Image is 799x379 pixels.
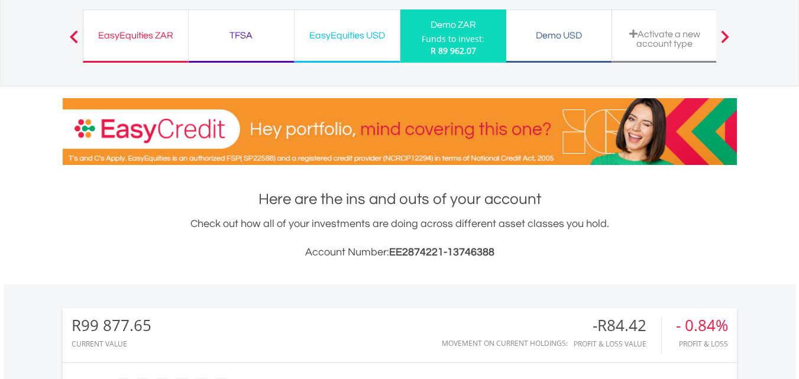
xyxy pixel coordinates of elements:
div: TFSA [196,27,287,44]
div: EasyEquities ZAR [90,27,181,44]
div: Check out how all of your investments are doing across different asset classes you hold. [63,216,737,261]
div: Demo USD [513,27,604,44]
span: R 89 962.07 [431,45,476,56]
div: Profit & Loss [676,340,728,348]
img: EasyCredit Promotion Banner [63,98,737,165]
div: R99 877.65 [72,317,151,334]
div: Movement on Current Holdings: [442,339,568,347]
div: -R84.42 [574,317,661,334]
div: Profit & Loss Value [574,340,661,348]
h3: Account Number: [63,244,737,261]
div: Demo ZAR [407,17,499,33]
span: EE2874221-13746388 [389,247,494,258]
div: EasyEquities USD [302,27,393,44]
div: - 0.84% [676,317,728,334]
div: CURRENT VALUE [72,340,151,348]
h1: Here are the ins and outs of your account [63,189,737,210]
div: Funds to invest: [422,33,484,45]
div: Activate a new account type [619,29,710,48]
